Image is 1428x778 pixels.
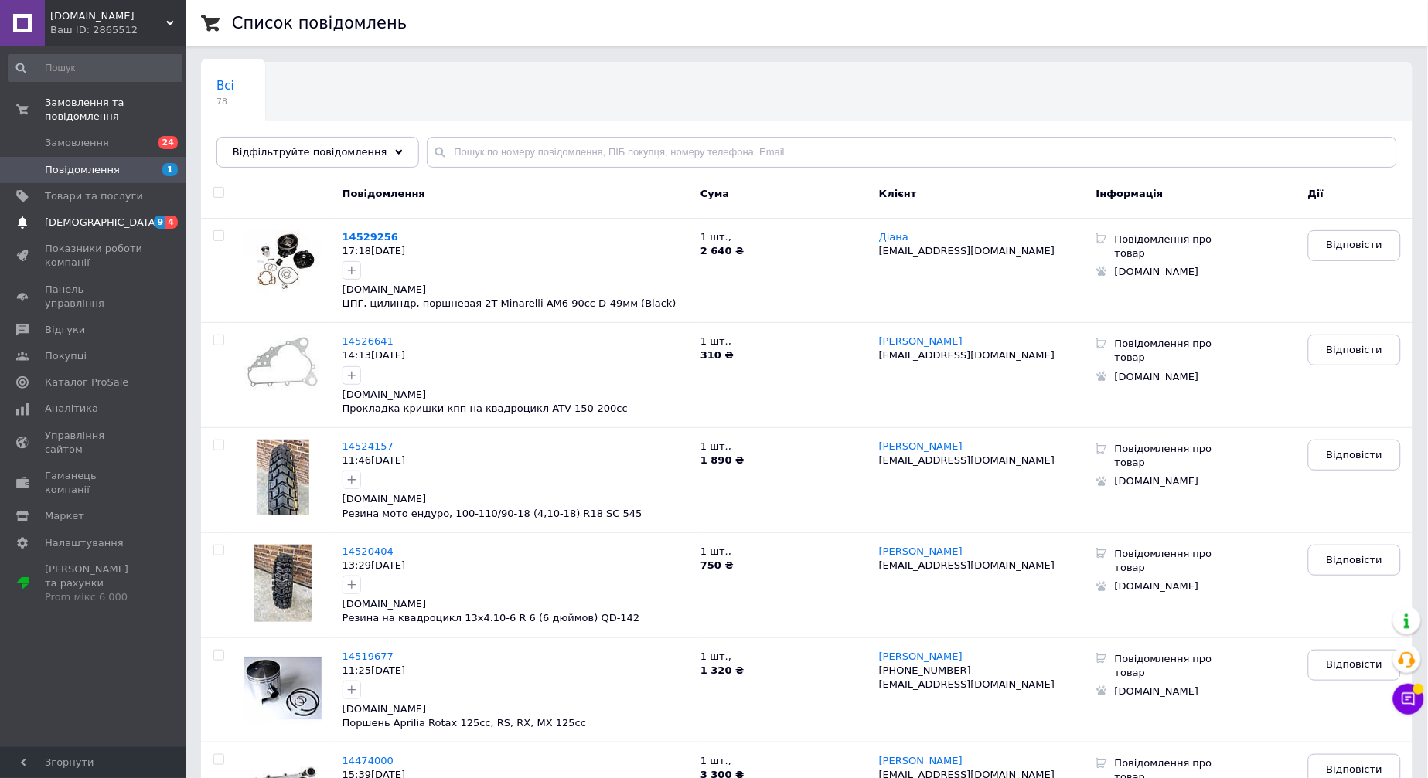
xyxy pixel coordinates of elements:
[1308,440,1401,471] a: Відповісти
[45,590,143,604] div: Prom мікс 6 000
[427,137,1398,168] input: Пошук по номеру повідомлення, ПІБ покупця, номеру телефона, Email
[343,651,394,662] a: 14519677
[343,545,394,557] a: 14520404
[1107,650,1223,682] div: Повідомлення про товар
[343,403,628,415] a: Прокладка кришки кпп на квадроцикл ATV 150-200cc
[700,335,864,348] p: 1 шт. ,
[244,230,322,294] img: Повідомлення 14529256
[50,9,166,23] span: motodivision.com.ua
[1107,335,1223,367] div: Повідомлення про товар
[1304,175,1413,218] div: Дії
[879,440,963,453] a: [PERSON_NAME]
[1327,553,1382,567] span: Відповісти
[343,508,642,520] a: Резина мото ендуро, 100-110/90-18 (4,10-18) R18 SC 545
[232,14,407,32] h1: Список повідомлень
[700,664,744,676] b: 1 320 ₴
[1308,335,1401,365] a: Відповісти
[879,245,1055,257] span: [EMAIL_ADDRESS][DOMAIN_NAME]
[700,545,864,559] p: 1 шт. ,
[154,216,166,229] span: 9
[343,283,689,297] div: [DOMAIN_NAME]
[1107,230,1223,263] div: Повідомлення про товар
[1107,263,1223,281] div: [DOMAIN_NAME]
[1308,545,1401,576] a: Відповісти
[879,335,963,347] span: [PERSON_NAME]
[1092,175,1304,218] div: Інформація
[879,545,963,558] a: [PERSON_NAME]
[1107,682,1223,701] div: [DOMAIN_NAME]
[343,440,394,452] a: 14524157
[879,559,1055,571] span: [EMAIL_ADDRESS][DOMAIN_NAME]
[879,755,963,766] span: [PERSON_NAME]
[697,175,867,218] div: Cума
[1308,230,1401,261] a: Відповісти
[335,175,697,218] div: Повідомлення
[233,146,387,158] span: Відфільтруйте повідомлення
[45,96,186,124] span: Замовлення та повідомлення
[45,536,124,550] span: Налаштування
[1107,440,1223,472] div: Повідомлення про товар
[244,335,322,392] img: Повідомлення 14526641
[45,375,128,389] span: Каталог ProSale
[343,335,394,347] a: 14526641
[45,136,109,150] span: Замовлення
[343,348,689,362] div: 14:13[DATE]
[343,717,586,729] span: Поршень Aprilia Rotax 125cc, RS, RX, MX 125cc
[343,717,586,729] a: Поршень Aprilia Rotax 125cc, RS, RX, MX 125cc
[45,242,143,270] span: Показники роботи компанії
[343,755,394,766] span: 14474000
[45,562,143,605] span: [PERSON_NAME] та рахунки
[879,664,971,676] span: [PHONE_NUMBER]
[343,297,677,310] a: ЦПГ, цилиндр, поршневая 2T Minarelli AM6 90сс D-49мм (Black)
[343,403,628,414] span: Прокладка кришки кпп на квадроцикл ATV 150-200cc
[45,163,120,177] span: Повідомлення
[162,163,178,176] span: 1
[45,429,143,457] span: Управління сайтом
[867,175,1092,218] div: Клієнт
[45,349,87,363] span: Покупці
[879,231,908,243] a: Діана
[158,136,178,149] span: 24
[216,79,234,93] span: Всі
[45,283,143,311] span: Панель управління
[700,245,744,257] b: 2 640 ₴
[8,54,182,82] input: Пошук
[254,545,312,622] img: Повідомлення 14520404
[700,230,864,244] p: 1 шт. ,
[1107,545,1223,577] div: Повідомлення про товар
[879,335,963,348] a: [PERSON_NAME]
[1327,343,1382,357] span: Відповісти
[257,440,309,515] img: Повідомлення 14524157
[1107,472,1223,491] div: [DOMAIN_NAME]
[879,651,963,662] span: [PERSON_NAME]
[1327,657,1382,671] span: Відповісти
[343,244,689,258] div: 17:18[DATE]
[879,454,1055,466] span: [EMAIL_ADDRESS][DOMAIN_NAME]
[343,702,689,716] div: [DOMAIN_NAME]
[343,559,689,572] div: 13:29[DATE]
[343,508,642,519] span: Резина мото ендуро, 100-110/90-18 (4,10-18) R18 SC 545
[343,297,677,309] span: ЦПГ, цилиндр, поршневая 2T Minarelli AM6 90сс D-49мм (Black)
[700,650,864,664] p: 1 шт. ,
[165,216,178,229] span: 4
[879,678,1055,690] span: [EMAIL_ADDRESS][DOMAIN_NAME]
[244,650,322,727] img: Повідомлення 14519677
[216,96,234,107] span: 78
[700,454,744,466] b: 1 890 ₴
[700,559,734,571] b: 750 ₴
[45,323,85,337] span: Відгуки
[45,189,143,203] span: Товари та послуги
[45,509,84,523] span: Маркет
[879,755,963,767] a: [PERSON_NAME]
[343,454,689,467] div: 11:46[DATE]
[1393,684,1424,715] button: Чат з покупцем
[343,612,640,623] span: Резина на квадроцикл 13x4.10-6 R 6 (6 дюймов) QD-142
[45,216,159,229] span: [DEMOGRAPHIC_DATA]
[343,664,689,678] div: 11:25[DATE]
[1327,448,1382,462] span: Відповісти
[45,469,143,497] span: Гаманець компанії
